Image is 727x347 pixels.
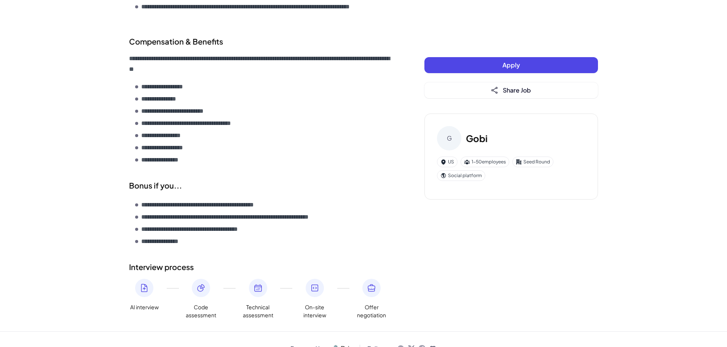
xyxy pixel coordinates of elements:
span: Share Job [503,86,531,94]
div: 1-50 employees [461,157,509,167]
h3: Gobi [466,131,488,145]
span: Offer negotiation [356,303,387,319]
span: Apply [502,61,520,69]
div: Bonus if you... [129,180,394,191]
div: Seed Round [512,157,553,167]
span: Code assessment [186,303,216,319]
div: G [437,126,461,150]
span: On-site interview [300,303,330,319]
span: AI interview [130,303,159,311]
h2: Interview process [129,261,394,273]
div: Compensation & Benefits [129,36,394,47]
button: Apply [424,57,598,73]
div: Social platform [437,170,485,181]
div: US [437,157,458,167]
button: Share Job [424,82,598,98]
span: Technical assessment [243,303,273,319]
